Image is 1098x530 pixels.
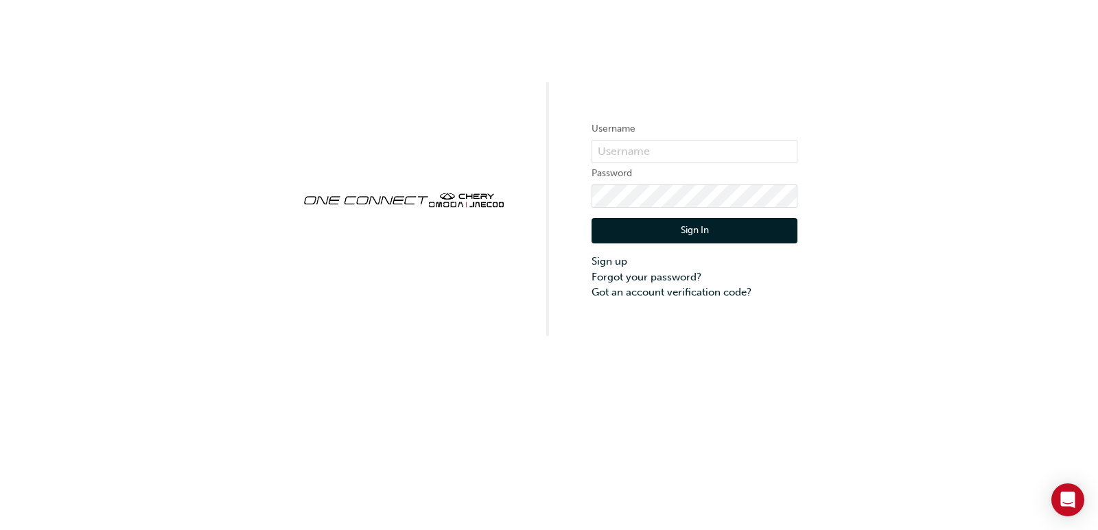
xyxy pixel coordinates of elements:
label: Username [592,121,797,137]
a: Forgot your password? [592,269,797,285]
input: Username [592,140,797,163]
button: Sign In [592,218,797,244]
a: Got an account verification code? [592,285,797,300]
label: Password [592,165,797,182]
img: oneconnect [301,181,506,217]
div: Open Intercom Messenger [1051,483,1084,516]
a: Sign up [592,254,797,269]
